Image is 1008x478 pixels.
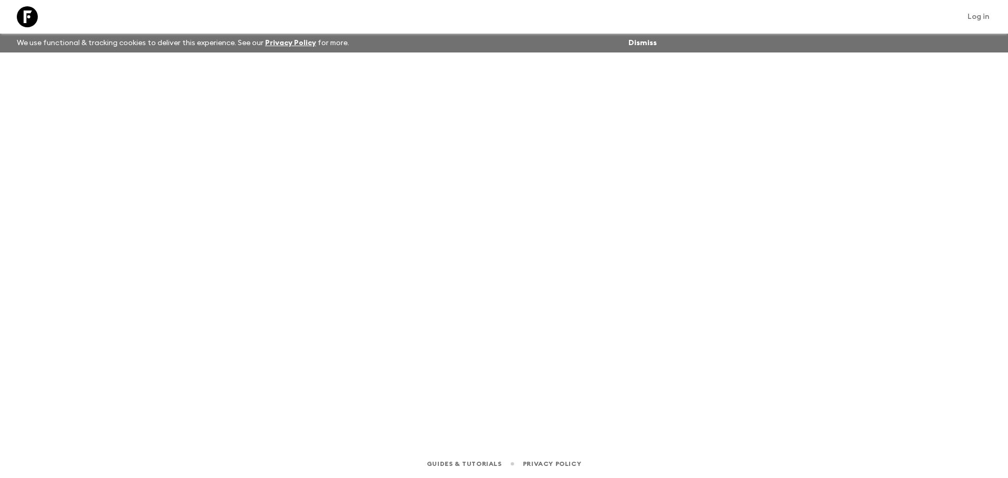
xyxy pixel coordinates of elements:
a: Privacy Policy [265,39,316,47]
a: Log in [962,9,995,24]
button: Dismiss [626,36,659,50]
a: Guides & Tutorials [427,458,502,470]
p: We use functional & tracking cookies to deliver this experience. See our for more. [13,34,353,52]
a: Privacy Policy [523,458,581,470]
